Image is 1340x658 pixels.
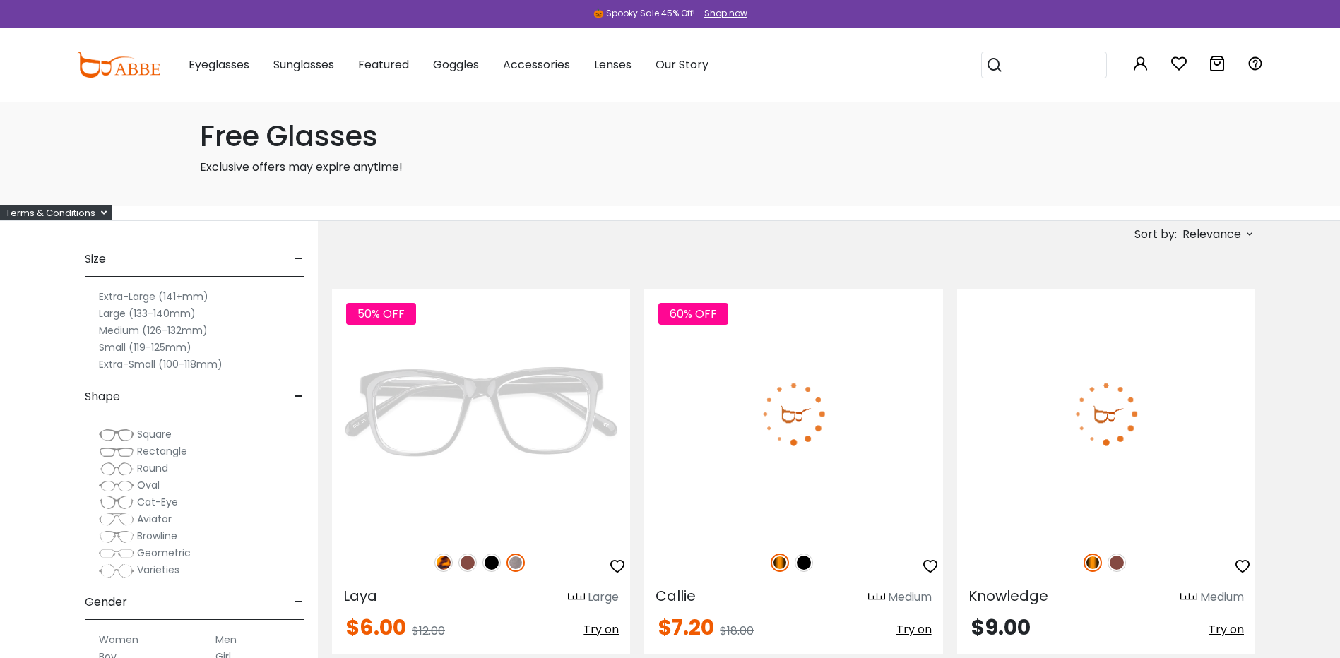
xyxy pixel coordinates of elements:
span: Square [137,427,172,441]
span: Try on [896,621,932,638]
span: Try on [1209,621,1244,638]
div: 🎃 Spooky Sale 45% Off! [593,7,695,20]
label: Men [215,631,237,648]
img: abbeglasses.com [77,52,160,78]
span: Oval [137,478,160,492]
span: $7.20 [658,612,714,642]
span: - [295,242,304,276]
img: Tortoise [771,554,789,572]
img: Black [482,554,501,572]
span: Cat-Eye [137,495,178,509]
p: Exclusive offers may expire anytime! [200,159,1141,176]
img: Brown [458,554,477,572]
span: $9.00 [971,612,1031,642]
span: Browline [137,529,177,543]
span: Sunglasses [273,56,334,73]
label: Extra-Small (100-118mm) [99,356,223,373]
div: Medium [1200,589,1244,606]
label: Women [99,631,138,648]
span: Try on [583,621,619,638]
span: Laya [343,586,377,606]
span: $12.00 [412,623,445,639]
img: Tortoise [1084,554,1102,572]
span: Gender [85,585,127,619]
img: size ruler [868,592,885,603]
img: Aviator.png [99,513,134,527]
span: $6.00 [346,612,406,642]
button: Try on [896,617,932,642]
img: Round.png [99,462,134,476]
label: Large (133-140mm) [99,305,196,322]
span: Callie [656,586,696,606]
img: Geometric.png [99,546,134,561]
img: Square.png [99,428,134,442]
img: Brown [1108,554,1126,572]
img: Gun Laya - Plastic ,Universal Bridge Fit [332,289,630,538]
img: size ruler [568,592,585,603]
span: Relevance [1182,222,1241,247]
span: Shape [85,380,120,414]
span: Goggles [433,56,479,73]
img: Rectangle.png [99,445,134,459]
span: Knowledge [968,586,1048,606]
div: Large [588,589,619,606]
span: Round [137,461,168,475]
button: Try on [583,617,619,642]
img: Leopard [434,554,453,572]
span: Eyeglasses [189,56,249,73]
span: Size [85,242,106,276]
span: Sort by: [1134,226,1177,242]
img: Black [795,554,813,572]
span: - [295,585,304,619]
span: Varieties [137,563,179,577]
span: 50% OFF [346,303,416,325]
img: Oval.png [99,479,134,493]
img: Gun [506,554,525,572]
img: Cat-Eye.png [99,496,134,510]
div: Medium [888,589,932,606]
h1: Free Glasses [200,119,1141,153]
a: Shop now [697,7,747,19]
label: Medium (126-132mm) [99,322,208,339]
img: Varieties.png [99,563,134,578]
button: Try on [1209,617,1244,642]
label: Small (119-125mm) [99,339,191,356]
img: Tortoise Callie - Combination ,Universal Bridge Fit [644,289,942,538]
span: Lenses [594,56,632,73]
label: Extra-Large (141+mm) [99,288,208,305]
img: size ruler [1180,592,1197,603]
span: Featured [358,56,409,73]
span: Rectangle [137,444,187,458]
span: $18.00 [720,623,754,639]
span: - [295,380,304,414]
span: 60% OFF [658,303,728,325]
span: Our Story [656,56,708,73]
img: Browline.png [99,530,134,544]
span: Accessories [503,56,570,73]
span: Geometric [137,546,191,560]
span: Aviator [137,512,172,526]
div: Shop now [704,7,747,20]
img: Tortoise Knowledge - Acetate ,Universal Bridge Fit [957,289,1255,538]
